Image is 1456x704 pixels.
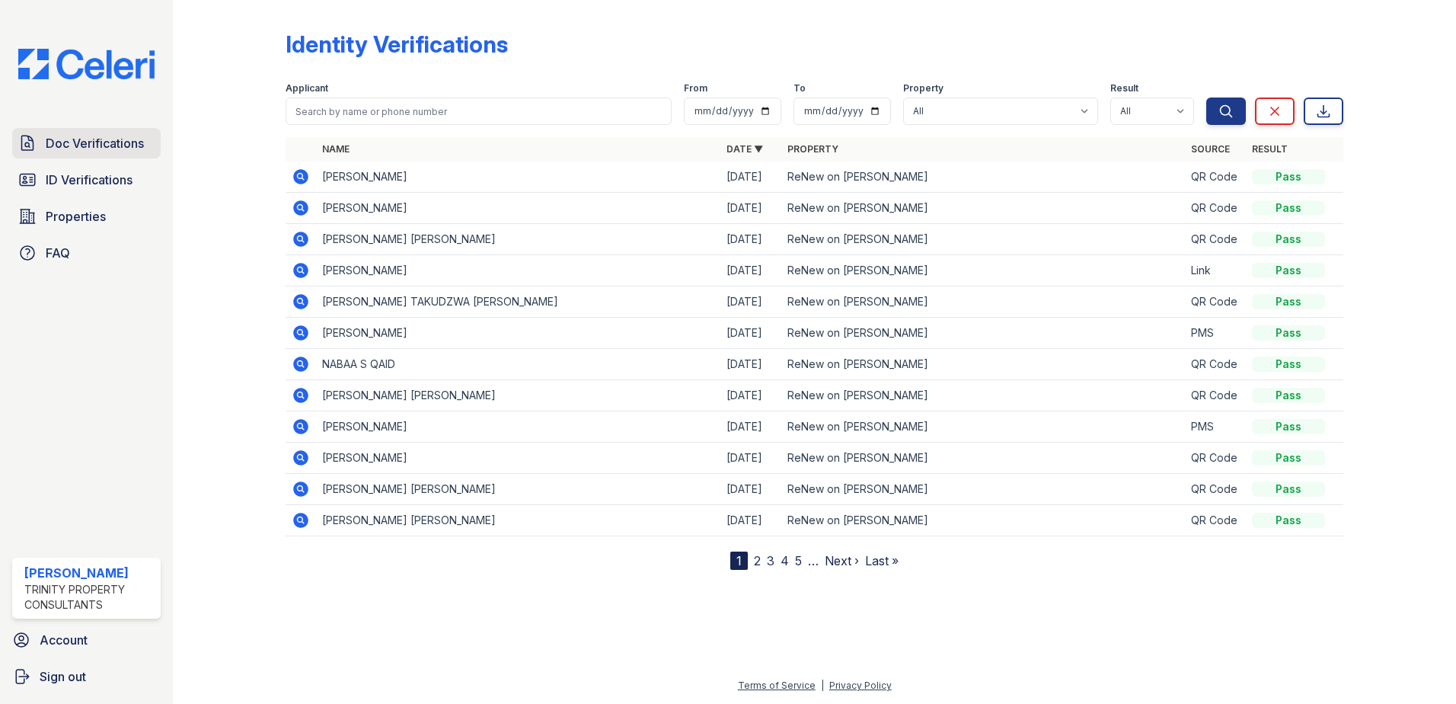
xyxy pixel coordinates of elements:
[1185,411,1246,443] td: PMS
[46,134,144,152] span: Doc Verifications
[781,224,1186,255] td: ReNew on [PERSON_NAME]
[781,411,1186,443] td: ReNew on [PERSON_NAME]
[1252,143,1288,155] a: Result
[1252,325,1325,341] div: Pass
[12,165,161,195] a: ID Verifications
[781,505,1186,536] td: ReNew on [PERSON_NAME]
[286,98,672,125] input: Search by name or phone number
[781,162,1186,193] td: ReNew on [PERSON_NAME]
[781,443,1186,474] td: ReNew on [PERSON_NAME]
[1252,263,1325,278] div: Pass
[1252,169,1325,184] div: Pass
[316,286,720,318] td: [PERSON_NAME] TAKUDZWA [PERSON_NAME]
[1185,443,1246,474] td: QR Code
[720,349,781,380] td: [DATE]
[738,680,816,691] a: Terms of Service
[787,143,838,155] a: Property
[720,162,781,193] td: [DATE]
[1185,255,1246,286] td: Link
[903,82,944,94] label: Property
[286,82,328,94] label: Applicant
[316,474,720,505] td: [PERSON_NAME] [PERSON_NAME]
[720,193,781,224] td: [DATE]
[40,631,88,649] span: Account
[825,553,859,568] a: Next ›
[316,411,720,443] td: [PERSON_NAME]
[1191,143,1230,155] a: Source
[24,582,155,613] div: Trinity Property Consultants
[1252,357,1325,372] div: Pass
[1185,380,1246,411] td: QR Code
[754,553,761,568] a: 2
[316,505,720,536] td: [PERSON_NAME] [PERSON_NAME]
[322,143,350,155] a: Name
[720,286,781,318] td: [DATE]
[1185,162,1246,193] td: QR Code
[684,82,707,94] label: From
[808,552,819,570] span: …
[720,224,781,255] td: [DATE]
[316,443,720,474] td: [PERSON_NAME]
[286,30,508,58] div: Identity Verifications
[46,171,133,189] span: ID Verifications
[316,380,720,411] td: [PERSON_NAME] [PERSON_NAME]
[720,474,781,505] td: [DATE]
[12,128,161,158] a: Doc Verifications
[12,238,161,268] a: FAQ
[720,411,781,443] td: [DATE]
[316,162,720,193] td: [PERSON_NAME]
[1252,388,1325,403] div: Pass
[1185,349,1246,380] td: QR Code
[730,552,748,570] div: 1
[1185,318,1246,349] td: PMS
[40,667,86,686] span: Sign out
[6,49,167,79] img: CE_Logo_Blue-a8612792a0a2168367f1c8372b55b34899dd931a85d93a1a3d3e32e68fde9ad4.png
[781,553,789,568] a: 4
[1252,450,1325,466] div: Pass
[46,244,70,262] span: FAQ
[1185,505,1246,536] td: QR Code
[1252,294,1325,309] div: Pass
[829,680,892,691] a: Privacy Policy
[781,474,1186,505] td: ReNew on [PERSON_NAME]
[781,349,1186,380] td: ReNew on [PERSON_NAME]
[46,207,106,226] span: Properties
[781,255,1186,286] td: ReNew on [PERSON_NAME]
[1185,224,1246,255] td: QR Code
[316,193,720,224] td: [PERSON_NAME]
[720,505,781,536] td: [DATE]
[781,380,1186,411] td: ReNew on [PERSON_NAME]
[1110,82,1138,94] label: Result
[821,680,824,691] div: |
[316,349,720,380] td: NABAA S QAID
[24,564,155,582] div: [PERSON_NAME]
[1252,482,1325,497] div: Pass
[720,380,781,411] td: [DATE]
[793,82,806,94] label: To
[726,143,763,155] a: Date ▼
[767,553,774,568] a: 3
[1185,193,1246,224] td: QR Code
[720,443,781,474] td: [DATE]
[795,553,802,568] a: 5
[1252,419,1325,434] div: Pass
[781,286,1186,318] td: ReNew on [PERSON_NAME]
[1252,513,1325,528] div: Pass
[1185,286,1246,318] td: QR Code
[1252,232,1325,247] div: Pass
[316,255,720,286] td: [PERSON_NAME]
[1252,200,1325,216] div: Pass
[865,553,899,568] a: Last »
[6,661,167,692] a: Sign out
[781,318,1186,349] td: ReNew on [PERSON_NAME]
[1185,474,1246,505] td: QR Code
[6,625,167,655] a: Account
[316,224,720,255] td: [PERSON_NAME] [PERSON_NAME]
[12,201,161,232] a: Properties
[781,193,1186,224] td: ReNew on [PERSON_NAME]
[720,255,781,286] td: [DATE]
[316,318,720,349] td: [PERSON_NAME]
[720,318,781,349] td: [DATE]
